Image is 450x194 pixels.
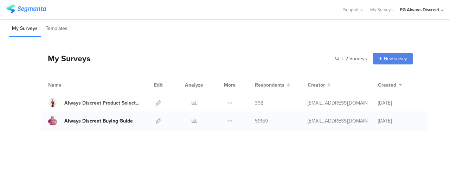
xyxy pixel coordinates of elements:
span: 59159 [255,117,268,125]
div: [DATE] [378,117,420,125]
div: Name [48,81,90,89]
div: More [222,76,237,94]
span: 398 [255,99,263,107]
button: Creator [308,81,330,89]
div: [DATE] [378,99,420,107]
div: Edit [151,76,166,94]
li: My Surveys [9,20,41,37]
span: Creator [308,81,325,89]
span: | [341,55,344,62]
button: Respondents [255,81,290,89]
div: talia@segmanta.com [308,117,367,125]
div: eliran@segmanta.com [308,99,367,107]
div: Analyze [184,76,205,94]
span: Respondents [255,81,284,89]
li: Templates [43,20,71,37]
span: 2 Surveys [345,55,367,62]
img: segmanta logo [6,5,46,13]
div: Always Discreet Buying Guide [64,117,133,125]
span: Created [378,81,396,89]
span: Support [343,6,359,13]
div: PG Always Discreet [400,6,439,13]
div: My Surveys [41,52,90,64]
button: Created [378,81,402,89]
div: Always Discreet Product Selector June 2024 [64,99,140,107]
span: New survey [384,55,407,62]
a: Always Discreet Buying Guide [48,116,133,125]
a: Always Discreet Product Selector [DATE] [48,98,140,107]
